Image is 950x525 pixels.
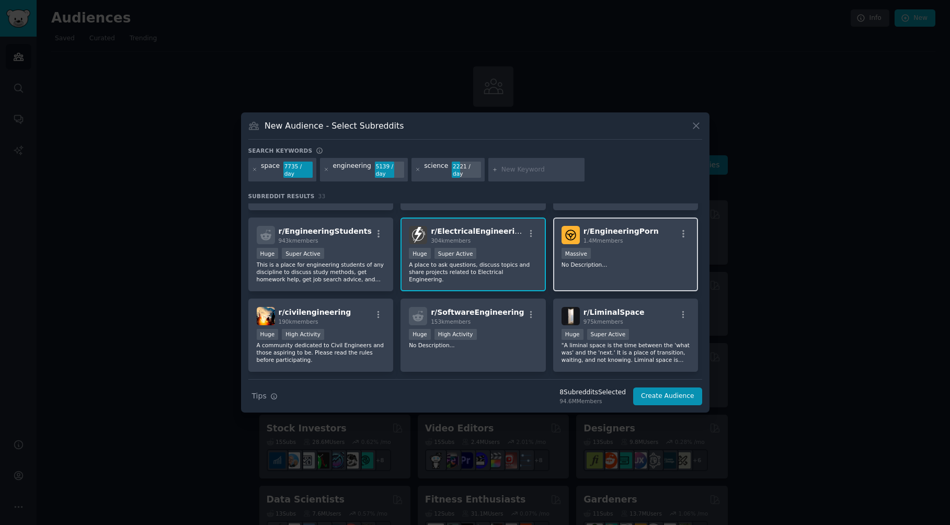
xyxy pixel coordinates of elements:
span: 975k members [583,318,623,325]
div: engineering [333,162,371,178]
p: A place to ask questions, discuss topics and share projects related to Electrical Engineering. [409,261,537,283]
span: r/ LiminalSpace [583,308,645,316]
span: r/ SoftwareEngineering [431,308,524,316]
span: Tips [252,391,267,402]
span: 33 [318,193,326,199]
p: A community dedicated to Civil Engineers and those aspiring to be. Please read the rules before p... [257,341,385,363]
button: Tips [248,387,281,405]
div: High Activity [434,329,477,340]
span: 153k members [431,318,471,325]
p: This is a place for engineering students of any discipline to discuss study methods, get homework... [257,261,385,283]
div: Huge [257,248,279,259]
div: High Activity [282,329,324,340]
span: r/ EngineeringPorn [583,227,659,235]
span: Subreddit Results [248,192,315,200]
button: Create Audience [633,387,702,405]
p: "A liminal space is the time between the 'what was' and the 'next.' It is a place of transition, ... [562,341,690,363]
div: 2221 / day [452,162,481,178]
img: civilengineering [257,307,275,325]
span: r/ ElectricalEngineering [431,227,525,235]
h3: New Audience - Select Subreddits [265,120,404,131]
span: r/ EngineeringStudents [279,227,372,235]
img: EngineeringPorn [562,226,580,244]
div: science [424,162,448,178]
div: 8 Subreddit s Selected [559,388,626,397]
span: 190k members [279,318,318,325]
div: Super Active [434,248,477,259]
div: 5139 / day [375,162,404,178]
div: Huge [409,329,431,340]
div: Huge [409,248,431,259]
p: No Description... [409,341,537,349]
div: Huge [257,329,279,340]
div: 7735 / day [283,162,313,178]
h3: Search keywords [248,147,313,154]
span: 1.4M members [583,237,623,244]
div: Massive [562,248,591,259]
p: No Description... [562,261,690,268]
img: ElectricalEngineering [409,226,427,244]
span: r/ civilengineering [279,308,351,316]
img: LiminalSpace [562,307,580,325]
div: Super Active [282,248,324,259]
input: New Keyword [501,165,581,175]
div: Huge [562,329,583,340]
span: 304k members [431,237,471,244]
div: space [261,162,280,178]
div: Super Active [587,329,629,340]
div: 94.6M Members [559,397,626,405]
span: 943k members [279,237,318,244]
